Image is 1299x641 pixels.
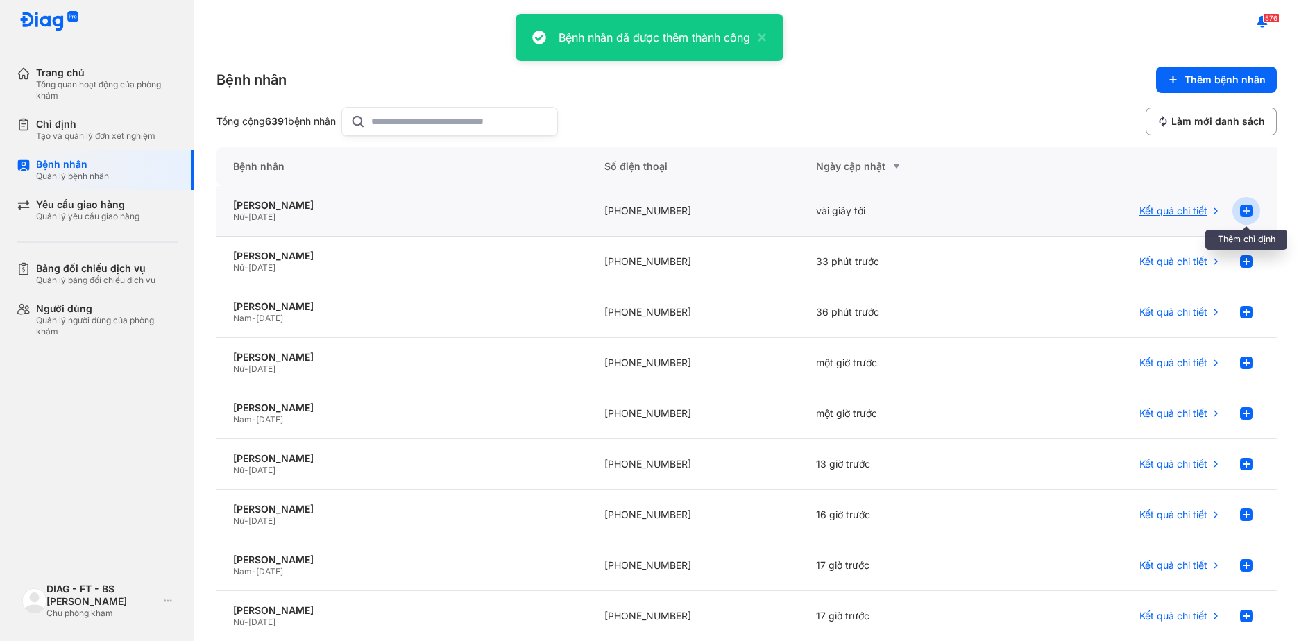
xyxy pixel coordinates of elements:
div: [PHONE_NUMBER] [588,287,800,338]
div: một giờ trước [799,388,1012,439]
span: Nam [233,566,252,576]
span: 6391 [265,115,288,127]
span: [DATE] [248,364,275,374]
span: Nữ [233,364,244,374]
span: Kết quả chi tiết [1139,559,1207,572]
button: close [750,29,767,46]
span: - [244,617,248,627]
span: Nữ [233,617,244,627]
span: Kết quả chi tiết [1139,205,1207,217]
div: [PHONE_NUMBER] [588,338,800,388]
div: [PHONE_NUMBER] [588,237,800,287]
span: - [244,212,248,222]
div: Tạo và quản lý đơn xét nghiệm [36,130,155,142]
span: Thêm bệnh nhân [1185,74,1266,86]
span: [DATE] [248,515,275,526]
button: Thêm bệnh nhân [1156,67,1277,93]
div: DIAG - FT - BS [PERSON_NAME] [46,583,158,608]
div: [PERSON_NAME] [233,554,571,566]
div: 36 phút trước [799,287,1012,338]
div: [PERSON_NAME] [233,250,571,262]
div: [PHONE_NUMBER] [588,439,800,490]
span: [DATE] [248,262,275,273]
div: [PHONE_NUMBER] [588,388,800,439]
span: [DATE] [248,212,275,222]
div: Chủ phòng khám [46,608,158,619]
span: Nữ [233,262,244,273]
div: Người dùng [36,302,178,315]
div: Bệnh nhân [36,158,109,171]
div: Số điện thoại [588,147,800,186]
div: Bệnh nhân [216,70,287,89]
div: Bệnh nhân đã được thêm thành công [559,29,750,46]
span: Kết quả chi tiết [1139,255,1207,268]
div: một giờ trước [799,338,1012,388]
span: Kết quả chi tiết [1139,458,1207,470]
span: [DATE] [256,566,283,576]
span: Nữ [233,515,244,526]
img: logo [22,588,46,613]
span: - [244,515,248,526]
div: [PERSON_NAME] [233,300,571,313]
span: - [244,262,248,273]
div: Tổng quan hoạt động của phòng khám [36,79,178,101]
span: Nam [233,313,252,323]
div: [PHONE_NUMBER] [588,490,800,540]
div: [PERSON_NAME] [233,199,571,212]
span: 576 [1263,13,1280,23]
span: Nam [233,414,252,425]
div: vài giây tới [799,186,1012,237]
span: Kết quả chi tiết [1139,357,1207,369]
button: Làm mới danh sách [1146,108,1277,135]
img: logo [19,11,79,33]
div: Tổng cộng bệnh nhân [216,115,336,128]
div: Quản lý yêu cầu giao hàng [36,211,139,222]
div: [PERSON_NAME] [233,402,571,414]
span: - [244,364,248,374]
div: 33 phút trước [799,237,1012,287]
span: [DATE] [248,617,275,627]
div: Bảng đối chiếu dịch vụ [36,262,155,275]
span: Kết quả chi tiết [1139,508,1207,521]
div: [PERSON_NAME] [233,503,571,515]
span: Kết quả chi tiết [1139,610,1207,622]
span: [DATE] [248,465,275,475]
div: Chỉ định [36,118,155,130]
div: Yêu cầu giao hàng [36,198,139,211]
div: [PERSON_NAME] [233,351,571,364]
div: Trang chủ [36,67,178,79]
span: [DATE] [256,414,283,425]
div: Quản lý bệnh nhân [36,171,109,182]
div: [PERSON_NAME] [233,604,571,617]
div: [PERSON_NAME] [233,452,571,465]
span: Nữ [233,212,244,222]
div: 16 giờ trước [799,490,1012,540]
span: - [244,465,248,475]
span: - [252,414,256,425]
div: Quản lý người dùng của phòng khám [36,315,178,337]
div: Ngày cập nhật [816,158,995,175]
span: [DATE] [256,313,283,323]
span: Kết quả chi tiết [1139,407,1207,420]
div: Bệnh nhân [216,147,588,186]
span: Nữ [233,465,244,475]
span: Kết quả chi tiết [1139,306,1207,318]
span: Làm mới danh sách [1171,115,1265,128]
div: [PHONE_NUMBER] [588,540,800,591]
span: - [252,313,256,323]
div: [PHONE_NUMBER] [588,186,800,237]
div: 13 giờ trước [799,439,1012,490]
span: - [252,566,256,576]
div: 17 giờ trước [799,540,1012,591]
div: Quản lý bảng đối chiếu dịch vụ [36,275,155,286]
